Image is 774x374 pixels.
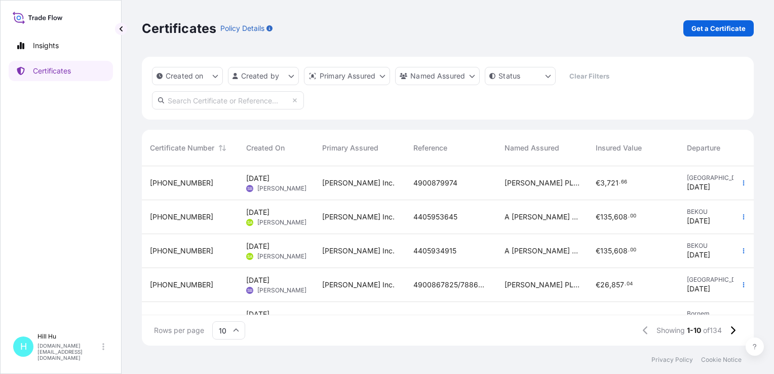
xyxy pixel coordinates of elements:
p: Certificates [33,66,71,76]
span: [DATE] [687,284,710,294]
span: [PERSON_NAME] [257,218,306,227]
span: 3 [600,179,605,186]
span: [PERSON_NAME] PLASTİK SANAYİ VE TİCARET AŞ. [505,178,579,188]
span: 1-10 [687,325,701,335]
p: Created on [166,71,204,81]
span: Rows per page [154,325,204,335]
span: [PERSON_NAME] Inc. [322,178,395,188]
span: SB [247,285,252,295]
p: Certificates [142,20,216,36]
span: , [605,179,607,186]
a: Get a Certificate [683,20,754,36]
span: [DATE] [246,207,269,217]
span: € [596,213,600,220]
span: [DATE] [687,182,710,192]
span: SA [247,217,253,228]
span: [DATE] [246,309,269,319]
span: , [612,247,614,254]
span: Certificate Number [150,143,214,153]
p: [DOMAIN_NAME][EMAIL_ADDRESS][DOMAIN_NAME] [37,343,100,361]
button: cargoOwner Filter options [395,67,480,85]
span: A [PERSON_NAME] Plastik Sanayi ve Ticaret AS [505,314,579,324]
span: , [609,281,611,288]
span: Bornem [687,310,747,318]
span: BEKOU [687,208,747,216]
input: Search Certificate or Reference... [152,91,304,109]
p: Privacy Policy [651,356,693,364]
span: [PHONE_NUMBER] [150,178,213,188]
span: Primary Assured [322,143,378,153]
span: [GEOGRAPHIC_DATA] [687,174,747,182]
button: Clear Filters [561,68,617,84]
span: Departure [687,143,720,153]
span: 00 [630,214,636,218]
span: A [PERSON_NAME] Plastik Sanayi ve Ticaret AS [505,212,579,222]
span: . [628,214,630,218]
span: . [628,248,630,252]
p: Named Assured [410,71,465,81]
span: SA [247,251,253,261]
span: [DATE] [246,275,269,285]
span: of 134 [703,325,722,335]
span: 857 [611,281,624,288]
span: . [619,180,621,184]
span: [PERSON_NAME] [257,286,306,294]
p: Clear Filters [569,71,609,81]
span: , [612,213,614,220]
span: [PHONE_NUMBER] [150,314,213,324]
p: Status [498,71,520,81]
span: BEKOU [687,242,747,250]
span: 26 [600,281,609,288]
span: [DATE] [246,173,269,183]
span: [PERSON_NAME] Inc. [322,314,395,324]
span: SB [247,183,252,194]
p: Hill Hu [37,332,100,341]
span: [PERSON_NAME] [257,184,306,193]
span: 608 [614,247,628,254]
button: Sort [216,142,228,154]
span: [DATE] [687,216,710,226]
span: A [PERSON_NAME] Plastik Sanayi ve Ticaret AS [505,246,579,256]
span: 4900867825/78863/76210/78658 [413,280,488,290]
span: 608 [614,213,628,220]
a: Certificates [9,61,113,81]
p: Policy Details [220,23,264,33]
span: . [625,282,626,286]
span: 4900879974 [413,178,457,188]
p: Created by [241,71,280,81]
span: [PERSON_NAME] PLASTİK SANAYİ VE TİCARET AŞ. [505,280,579,290]
button: distributor Filter options [304,67,390,85]
p: Get a Certificate [691,23,746,33]
span: [PHONE_NUMBER] [150,212,213,222]
span: 04 [627,282,633,286]
span: [PERSON_NAME] Inc. [322,280,395,290]
span: Created On [246,143,285,153]
span: Insured Value [596,143,642,153]
span: [PHONE_NUMBER] [150,280,213,290]
span: 4405953645 [413,212,457,222]
span: € [596,247,600,254]
span: H [20,342,27,352]
span: 00 [630,248,636,252]
span: [DATE] [246,241,269,251]
button: createdOn Filter options [152,67,223,85]
span: 4405934915 [413,246,456,256]
span: 721 [607,179,618,186]
p: Primary Assured [320,71,375,81]
span: Named Assured [505,143,559,153]
span: [GEOGRAPHIC_DATA] [687,276,747,284]
button: certificateStatus Filter options [485,67,556,85]
span: [PERSON_NAME] Inc. [322,246,395,256]
span: [DATE] [687,250,710,260]
span: 135 [600,213,612,220]
a: Cookie Notice [701,356,742,364]
span: 135 [600,247,612,254]
span: 66 [621,180,627,184]
button: createdBy Filter options [228,67,299,85]
p: Insights [33,41,59,51]
span: 4900879516 [413,314,456,324]
span: [PHONE_NUMBER] [150,246,213,256]
span: Reference [413,143,447,153]
span: [PERSON_NAME] Inc. [322,212,395,222]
